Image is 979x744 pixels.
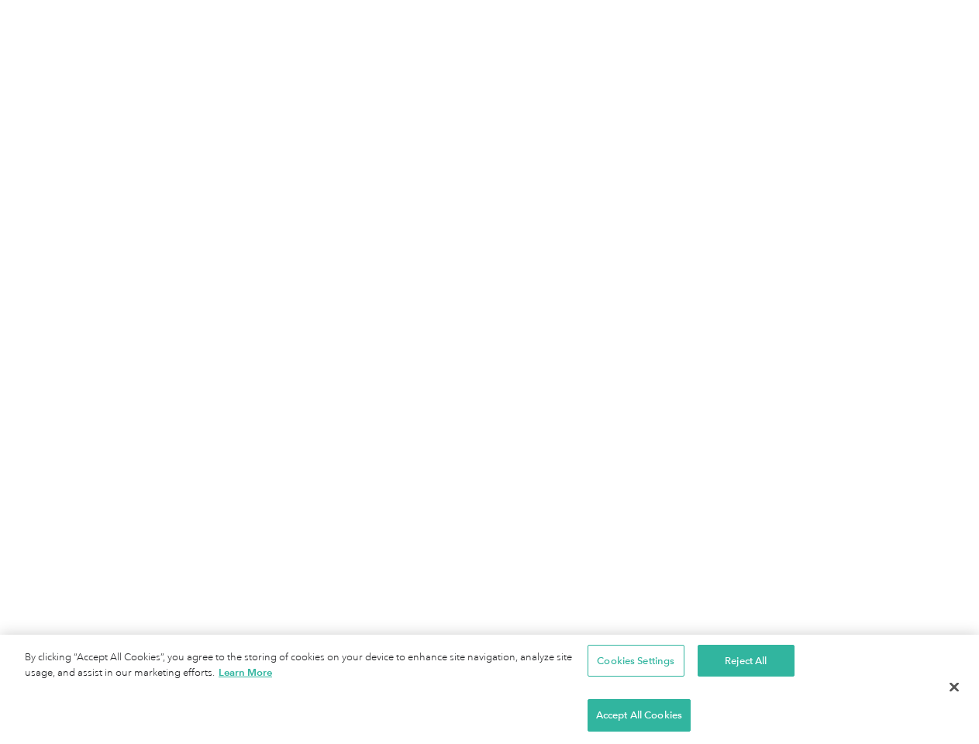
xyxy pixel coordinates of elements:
button: Reject All [698,645,795,677]
div: By clicking “Accept All Cookies”, you agree to the storing of cookies on your device to enhance s... [25,650,588,681]
button: Close [937,670,971,704]
a: More information about your privacy, opens in a new tab [219,666,272,678]
button: Accept All Cookies [588,699,691,732]
button: Cookies Settings [588,645,684,677]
